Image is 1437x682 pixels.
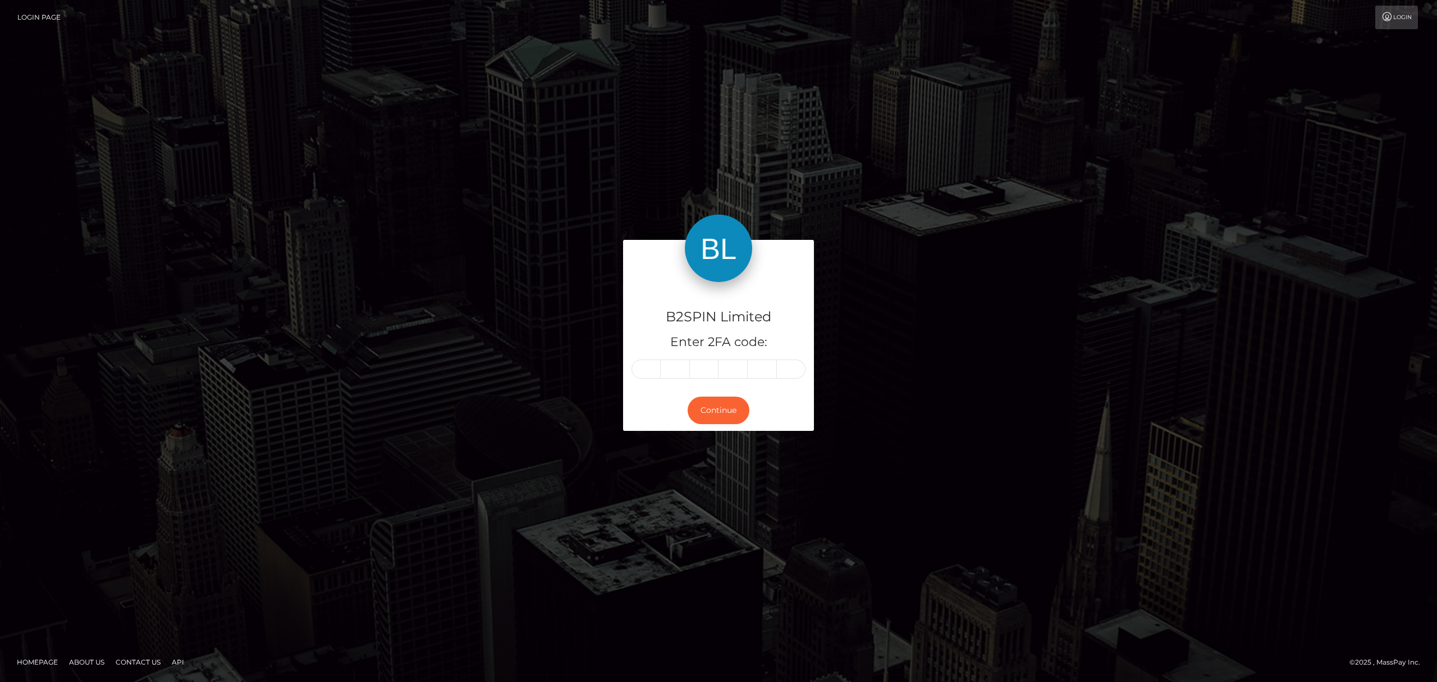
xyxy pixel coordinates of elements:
img: B2SPIN Limited [685,215,752,282]
h5: Enter 2FA code: [631,334,806,351]
div: © 2025 , MassPay Inc. [1349,656,1429,669]
a: About Us [65,653,109,671]
a: Login [1375,6,1418,29]
button: Continue [688,397,749,424]
a: Homepage [12,653,62,671]
a: API [167,653,189,671]
a: Login Page [17,6,61,29]
a: Contact Us [111,653,165,671]
h4: B2SPIN Limited [631,307,806,327]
